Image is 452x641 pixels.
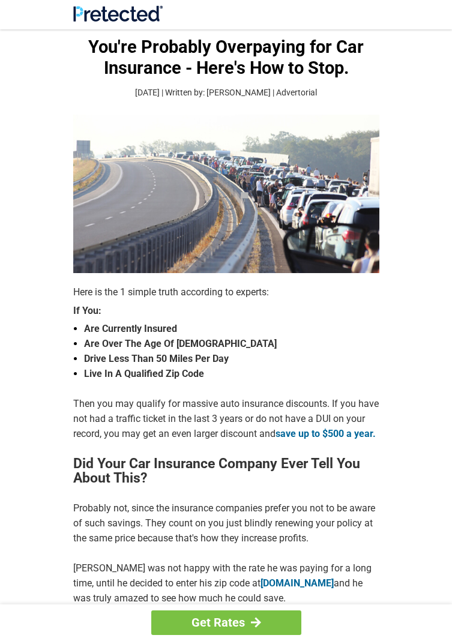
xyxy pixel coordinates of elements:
img: Site Logo [73,5,163,22]
a: [DOMAIN_NAME] [261,577,334,589]
strong: Drive Less Than 50 Miles Per Day [84,352,379,367]
a: Site Logo [73,13,163,24]
a: Get Rates [151,610,301,635]
strong: Are Currently Insured [84,322,379,337]
p: [PERSON_NAME] was not happy with the rate he was paying for a long time, until he decided to ente... [73,561,379,606]
p: Then you may qualify for massive auto insurance discounts. If you have not had a traffic ticket i... [73,397,379,442]
strong: Live In A Qualified Zip Code [84,367,379,382]
h1: You're Probably Overpaying for Car Insurance - Here's How to Stop. [73,37,379,79]
p: Probably not, since the insurance companies prefer you not to be aware of such savings. They coun... [73,501,379,546]
p: [DATE] | Written by: [PERSON_NAME] | Advertorial [73,86,379,100]
p: Here is the 1 simple truth according to experts: [73,285,379,300]
strong: Are Over The Age Of [DEMOGRAPHIC_DATA] [84,337,379,352]
strong: If You: [73,306,379,316]
a: save up to $500 a year. [276,428,376,439]
h2: Did Your Car Insurance Company Ever Tell You About This? [73,457,379,486]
